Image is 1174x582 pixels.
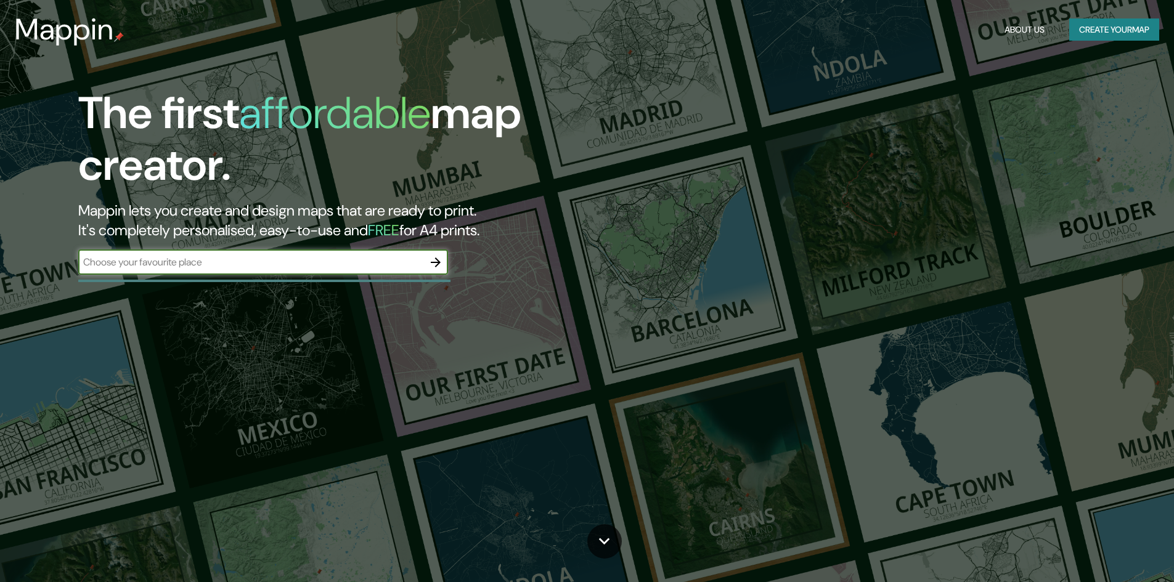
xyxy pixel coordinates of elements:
h3: Mappin [15,12,114,47]
h1: affordable [239,84,431,142]
button: About Us [1000,18,1050,41]
h1: The first map creator. [78,87,666,201]
h5: FREE [368,220,399,240]
h2: Mappin lets you create and design maps that are ready to print. It's completely personalised, eas... [78,201,666,240]
button: Create yourmap [1069,18,1159,41]
input: Choose your favourite place [78,255,423,269]
img: mappin-pin [114,32,124,42]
